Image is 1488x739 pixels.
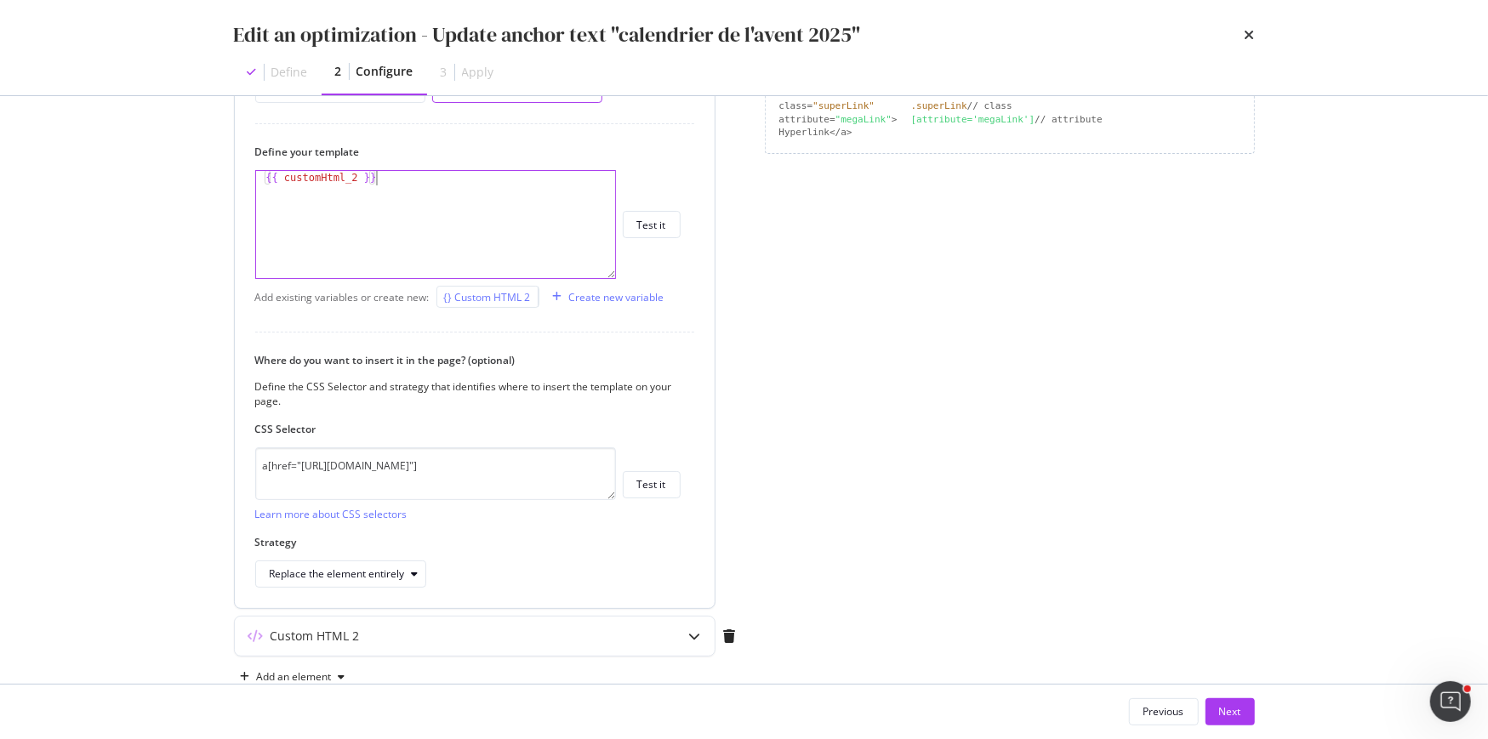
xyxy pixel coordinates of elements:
[779,99,898,113] div: class=
[1219,704,1241,719] div: Next
[623,211,681,238] button: Test it
[257,672,332,682] div: Add an element
[1206,698,1255,725] button: Next
[441,64,448,81] div: 3
[255,145,681,159] label: Define your template
[255,560,426,588] button: Replace the element entirely
[255,290,430,304] div: Add existing variables or create new:
[1245,20,1255,49] div: times
[255,535,681,549] label: Strategy
[271,628,360,645] div: Custom HTML 2
[812,100,875,111] div: "superLink"
[569,290,664,304] div: Create new variable
[1143,704,1184,719] div: Previous
[255,447,616,500] textarea: a[href="[URL][DOMAIN_NAME]"]
[1430,681,1471,722] iframe: Intercom live chat
[444,287,531,307] button: {} Custom HTML 2
[911,113,1240,127] div: // attribute
[234,20,861,49] div: Edit an optimization - Update anchor text "calendrier de l'avent 2025"
[546,283,664,310] button: Create new variable
[911,99,1240,113] div: // class
[779,126,898,139] div: Hyperlink</a>
[911,100,967,111] div: .superLink
[271,64,308,81] div: Define
[623,471,681,498] button: Test it
[270,569,405,579] div: Replace the element entirely
[462,64,494,81] div: Apply
[637,477,666,492] div: Test it
[255,353,681,367] label: Where do you want to insert it in the page? (optional)
[444,290,531,304] div: {} Custom HTML 2
[356,63,413,80] div: Configure
[637,218,666,232] div: Test it
[255,422,681,436] label: CSS Selector
[911,114,1035,125] div: [attribute='megaLink']
[335,63,342,80] div: 2
[779,113,898,127] div: attribute= >
[1129,698,1199,725] button: Previous
[255,507,408,521] a: Learn more about CSS selectors
[234,663,352,691] button: Add an element
[255,379,681,408] div: Define the CSS Selector and strategy that identifies where to insert the template on your page.
[835,114,892,125] div: "megaLink"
